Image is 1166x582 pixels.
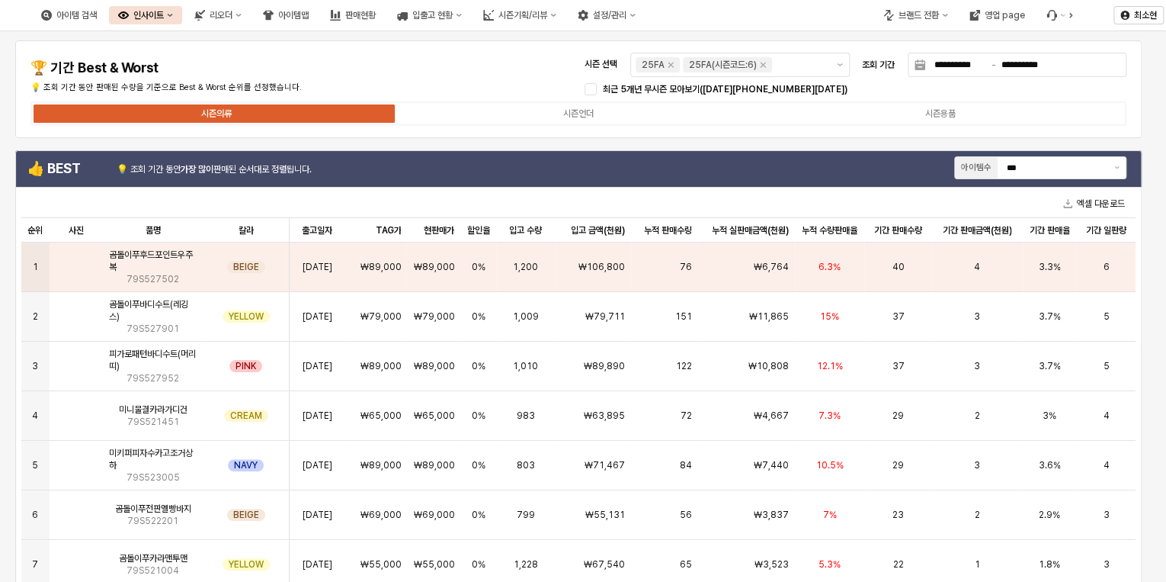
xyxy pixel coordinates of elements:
label: 시즌언더 [398,107,760,121]
button: 제안 사항 표시 [1108,157,1126,178]
span: ₩106,800 [578,261,625,273]
button: 아이템맵 [254,6,318,24]
span: 곰돌이푸바디수트(레깅스) [108,298,197,323]
span: ₩89,000 [360,261,401,273]
p: 최소현 [1134,9,1157,21]
span: ₩3,837 [754,509,789,521]
span: 37 [892,360,904,372]
span: 79S521451 [127,416,179,428]
div: 영업 page [985,10,1025,21]
span: 시즌 선택 [585,59,617,70]
span: [DATE] [303,360,332,372]
span: 3.6% [1038,459,1060,471]
span: ₩7,440 [754,459,789,471]
span: ₩4,667 [754,410,789,422]
span: 누적 수량판매율 [802,224,857,236]
button: 리오더 [185,6,251,24]
span: 5 [32,459,38,471]
span: ₩69,000 [413,509,453,521]
div: 설정/관리 [569,6,645,24]
span: 79S527901 [127,323,179,335]
button: 인사이트 [109,6,182,24]
span: 3 [1103,509,1109,521]
span: 40 [892,261,904,273]
span: 84 [679,459,691,471]
span: 79S527952 [127,372,179,384]
span: 79S523005 [127,471,180,484]
span: 최근 5개년 무시즌 모아보기([DATE][PHONE_NUMBER][DATE]) [603,84,847,95]
span: 0% [472,360,485,372]
span: 4 [974,261,980,273]
span: 3 [32,360,38,372]
span: ₩65,000 [413,410,453,422]
span: 0% [472,410,485,422]
span: 사진 [69,224,84,236]
div: 25FA(시즌코드:6) [689,57,757,72]
span: 803 [517,459,535,471]
span: 2 [974,410,979,422]
span: 12.1% [817,360,843,372]
span: 29 [892,410,904,422]
div: 판매현황 [345,10,376,21]
span: 3 [1103,558,1109,571]
span: ₩89,000 [413,459,453,471]
div: 시즌기획/리뷰 [498,10,547,21]
span: ₩63,895 [584,410,625,422]
span: 22 [892,558,903,571]
span: 2.9% [1039,509,1060,521]
button: 아이템 검색 [32,6,106,24]
span: [DATE] [303,310,332,323]
span: 983 [517,410,535,422]
span: 곰돌이푸전판멜빵바지 [115,503,191,515]
div: 아이템수 [961,161,991,175]
div: 설정/관리 [593,10,626,21]
span: 1,009 [513,310,539,323]
span: 입고 금액(천원) [571,224,625,236]
div: 25FA [642,57,665,72]
span: 7% [823,509,837,521]
span: YELLOW [229,310,264,323]
span: 5 [1103,310,1109,323]
span: 0% [472,509,485,521]
button: 엑셀 다운로드 [1057,195,1131,213]
span: 1.8% [1039,558,1060,571]
label: 시즌용품 [759,107,1121,121]
span: 151 [674,310,691,323]
span: 79S521004 [127,564,179,577]
span: 1,200 [513,261,538,273]
label: 시즌의류 [36,107,398,121]
span: 곰돌이푸카라맨투맨 [119,552,187,564]
h4: 🏆 기간 Best & Worst [30,60,388,76]
span: ₩79,711 [585,310,625,323]
div: 인사이트 [133,10,164,21]
span: 1 [33,261,38,273]
span: BEIGE [233,509,259,521]
span: 122 [675,360,691,372]
span: ₩11,865 [749,310,789,323]
span: 0% [472,310,485,323]
span: ₩89,000 [360,360,401,372]
span: 3.3% [1038,261,1060,273]
span: 56 [679,509,691,521]
h4: 👍 BEST [27,161,114,176]
span: BEIGE [233,261,259,273]
span: 72 [680,410,691,422]
span: 3 [974,360,980,372]
span: 1,010 [513,360,538,372]
span: 37 [892,310,904,323]
span: CREAM [230,410,262,422]
span: [DATE] [303,459,332,471]
button: 입출고 현황 [388,6,471,24]
span: ₩89,000 [360,459,401,471]
span: NAVY [234,459,258,471]
span: 미키퍼피자수카고조거상하 [108,447,197,471]
span: 미니물결카라가디건 [119,404,187,416]
button: 브랜드 전환 [874,6,957,24]
span: 65 [679,558,691,571]
span: 누적 판매수량 [643,224,691,236]
span: ₩55,000 [360,558,401,571]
